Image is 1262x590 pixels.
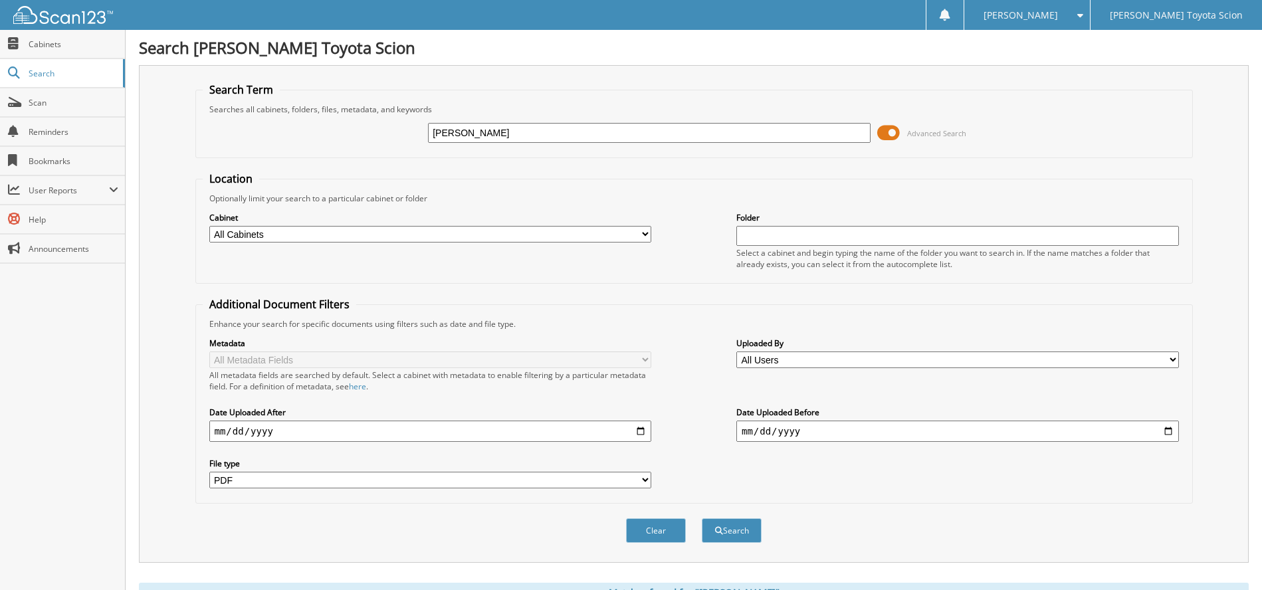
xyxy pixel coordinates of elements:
button: Search [702,518,762,543]
div: Enhance your search for specific documents using filters such as date and file type. [203,318,1186,330]
legend: Additional Document Filters [203,297,356,312]
img: scan123-logo-white.svg [13,6,113,24]
h1: Search [PERSON_NAME] Toyota Scion [139,37,1249,58]
legend: Search Term [203,82,280,97]
div: Select a cabinet and begin typing the name of the folder you want to search in. If the name match... [736,247,1179,270]
button: Clear [626,518,686,543]
a: here [349,381,366,392]
span: Announcements [29,243,118,254]
span: User Reports [29,185,109,196]
label: Metadata [209,338,652,349]
label: Date Uploaded Before [736,407,1179,418]
legend: Location [203,171,259,186]
span: Reminders [29,126,118,138]
label: Folder [736,212,1179,223]
span: Cabinets [29,39,118,50]
label: Cabinet [209,212,652,223]
div: Optionally limit your search to a particular cabinet or folder [203,193,1186,204]
label: Date Uploaded After [209,407,652,418]
label: File type [209,458,652,469]
span: Help [29,214,118,225]
input: end [736,421,1179,442]
span: Scan [29,97,118,108]
span: Bookmarks [29,155,118,167]
input: start [209,421,652,442]
div: All metadata fields are searched by default. Select a cabinet with metadata to enable filtering b... [209,369,652,392]
span: Search [29,68,116,79]
span: Advanced Search [907,128,966,138]
label: Uploaded By [736,338,1179,349]
iframe: Chat Widget [1196,526,1262,590]
span: [PERSON_NAME] Toyota Scion [1110,11,1243,19]
div: Searches all cabinets, folders, files, metadata, and keywords [203,104,1186,115]
span: [PERSON_NAME] [984,11,1058,19]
